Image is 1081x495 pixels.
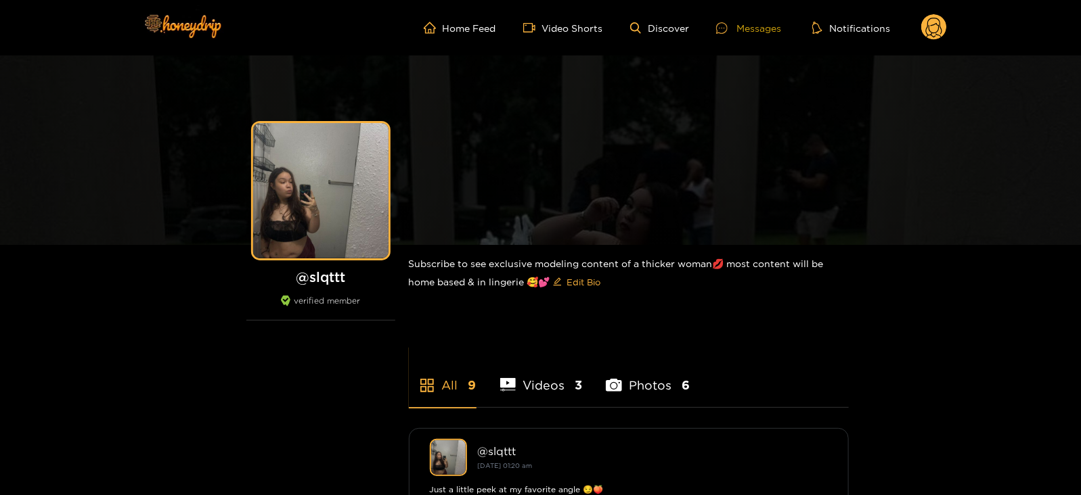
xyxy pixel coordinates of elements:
li: All [409,346,477,407]
a: Home Feed [424,22,496,34]
div: verified member [246,296,395,321]
span: edit [553,277,562,287]
img: slqttt [430,439,467,476]
span: 6 [682,377,690,394]
div: Messages [716,20,781,36]
button: Notifications [808,21,894,34]
span: video-camera [523,22,542,34]
li: Videos [500,346,583,407]
h1: @ slqttt [246,268,395,285]
a: Discover [630,22,689,34]
span: appstore [419,377,435,394]
li: Photos [606,346,690,407]
div: Subscribe to see exclusive modeling content of a thicker woman💋 most content will be home based &... [409,245,849,304]
div: @ slqttt [478,445,828,457]
small: [DATE] 01:20 am [478,462,533,469]
span: home [424,22,443,34]
button: editEdit Bio [550,271,604,293]
span: 3 [575,377,582,394]
span: 9 [468,377,477,394]
a: Video Shorts [523,22,603,34]
span: Edit Bio [567,275,601,289]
